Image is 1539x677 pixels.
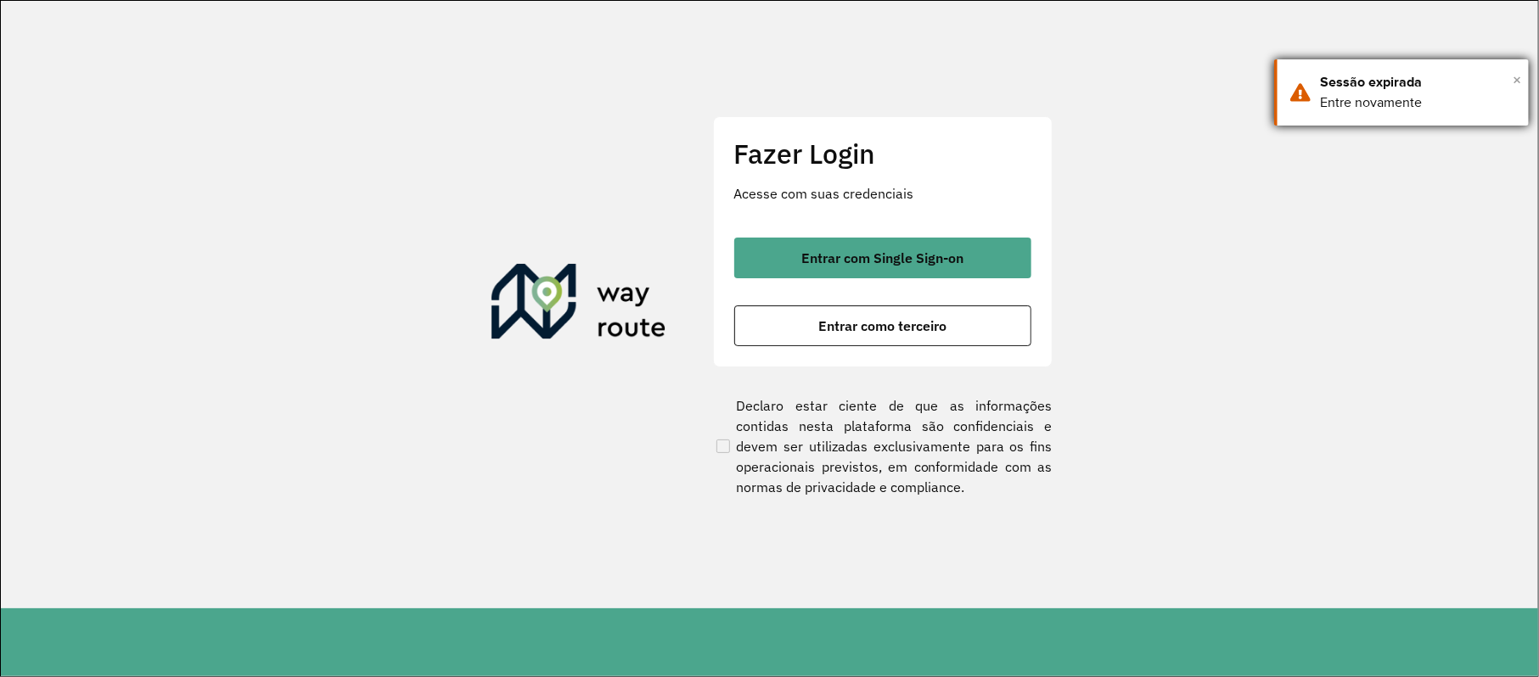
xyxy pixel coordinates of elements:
button: button [734,305,1031,346]
span: Entrar com Single Sign-on [801,251,963,265]
img: Roteirizador AmbevTech [491,264,666,345]
div: Sessão expirada [1320,72,1516,92]
span: × [1513,67,1521,92]
p: Acesse com suas credenciais [734,183,1031,204]
label: Declaro estar ciente de que as informações contidas nesta plataforma são confidenciais e devem se... [713,395,1053,497]
h2: Fazer Login [734,137,1031,170]
div: Entre novamente [1320,92,1516,113]
button: Close [1513,67,1521,92]
button: button [734,238,1031,278]
span: Entrar como terceiro [818,319,946,333]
